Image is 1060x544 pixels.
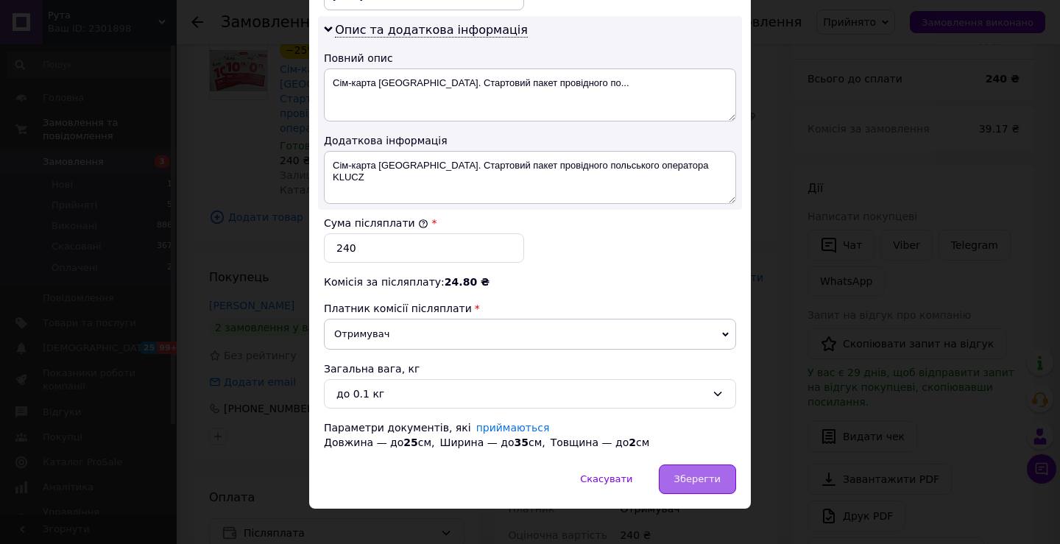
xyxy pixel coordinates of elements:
div: Параметри документів, які Довжина — до см, Ширина — до см, Товщина — до см [324,420,736,450]
span: 35 [514,437,528,448]
div: Загальна вага, кг [324,361,736,376]
div: Комісія за післяплату: [324,275,736,289]
textarea: Сім-карта [GEOGRAPHIC_DATA]. Стартовий пакет провідного польського оператора KLUCZ [324,151,736,204]
span: Зберегти [674,473,721,484]
div: Повний опис [324,51,736,66]
textarea: Сім-карта [GEOGRAPHIC_DATA]. Стартовий пакет провідного по... [324,68,736,121]
span: 24.80 ₴ [445,276,490,288]
label: Сума післяплати [324,217,428,229]
div: Додаткова інформація [324,133,736,148]
span: Скасувати [580,473,632,484]
div: до 0.1 кг [336,386,706,402]
span: Отримувач [324,319,736,350]
a: приймаються [476,422,550,434]
span: Платник комісії післяплати [324,303,472,314]
span: 25 [403,437,417,448]
span: Опис та додаткова інформація [335,23,528,38]
span: 2 [629,437,636,448]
